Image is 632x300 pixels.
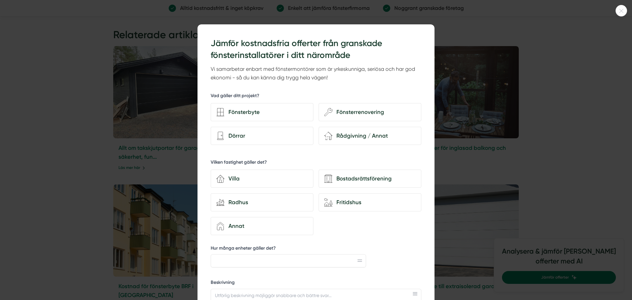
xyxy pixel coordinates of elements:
[211,38,421,62] h3: Jämför kostnadsfria offerter från granskade fönsterinstallatörer i ditt närområde
[211,245,366,253] label: Hur många enheter gäller det?
[211,93,259,101] h5: Vad gäller ditt projekt?
[211,279,421,287] label: Beskrivning
[211,65,421,82] p: Vi samarbetar enbart med fönstermontörer som är yrkeskunniga, seriösa och har god ekonomi - så du...
[211,159,267,167] h5: Vilken fastighet gäller det?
